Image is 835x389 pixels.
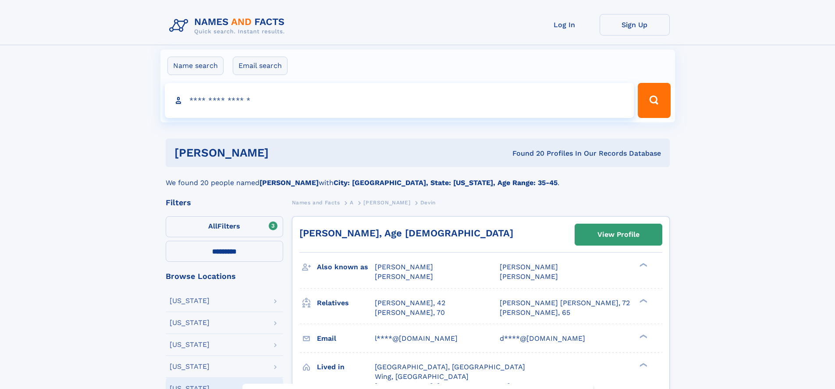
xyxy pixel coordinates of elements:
span: All [208,222,217,230]
input: search input [165,83,634,118]
span: [GEOGRAPHIC_DATA], [GEOGRAPHIC_DATA] [375,363,525,371]
div: [US_STATE] [170,319,210,326]
div: View Profile [597,225,640,245]
a: [PERSON_NAME], Age [DEMOGRAPHIC_DATA] [299,228,513,239]
b: City: [GEOGRAPHIC_DATA], State: [US_STATE], Age Range: 35-45 [334,178,558,187]
div: [US_STATE] [170,363,210,370]
div: ❯ [637,362,648,368]
a: Names and Facts [292,197,340,208]
h3: Relatives [317,296,375,310]
a: [PERSON_NAME] [PERSON_NAME], 72 [500,298,630,308]
label: Email search [233,57,288,75]
img: Logo Names and Facts [166,14,292,38]
div: We found 20 people named with . [166,167,670,188]
a: A [350,197,354,208]
a: Log In [529,14,600,36]
span: [PERSON_NAME] [375,263,433,271]
h1: [PERSON_NAME] [174,147,391,158]
label: Filters [166,216,283,237]
div: ❯ [637,333,648,339]
span: Wing, [GEOGRAPHIC_DATA] [375,372,469,381]
div: ❯ [637,298,648,303]
h3: Email [317,331,375,346]
div: Browse Locations [166,272,283,280]
div: [US_STATE] [170,341,210,348]
span: [PERSON_NAME] [363,200,410,206]
a: [PERSON_NAME] [363,197,410,208]
b: [PERSON_NAME] [259,178,319,187]
a: Sign Up [600,14,670,36]
div: Found 20 Profiles In Our Records Database [391,149,661,158]
h3: Also known as [317,260,375,275]
h3: Lived in [317,360,375,375]
button: Search Button [638,83,670,118]
a: [PERSON_NAME], 42 [375,298,445,308]
span: [PERSON_NAME] [500,263,558,271]
div: ❯ [637,262,648,268]
div: Filters [166,199,283,207]
a: View Profile [575,224,662,245]
span: A [350,200,354,206]
span: [PERSON_NAME] [500,272,558,281]
div: [US_STATE] [170,297,210,304]
a: [PERSON_NAME], 65 [500,308,570,318]
a: [PERSON_NAME], 70 [375,308,445,318]
label: Name search [167,57,224,75]
span: Devin [420,200,436,206]
span: [PERSON_NAME] [375,272,433,281]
